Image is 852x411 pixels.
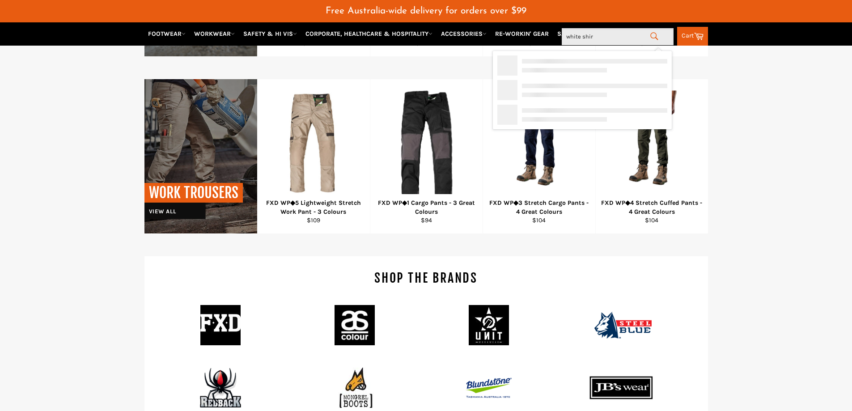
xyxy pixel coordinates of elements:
[562,28,674,45] input: Search
[492,26,552,42] a: RE-WORKIN' GEAR
[376,216,477,225] div: $94
[149,208,243,216] p: View all
[271,90,356,195] img: workin gear - FXD WP-5 LIGHTWEIGHT STRETCH WORK PANTS
[191,26,238,42] a: WORKWEAR
[504,90,574,195] img: FXD WP◆3 Stretch Cargo Pants - 4 Great Colours - Workin' Gear
[437,26,490,42] a: ACCESSORIES
[483,79,595,234] a: FXD WP◆3 Stretch Cargo Pants - 4 Great Colours - Workin' Gear FXD WP◆3 Stretch Cargo Pants - 4 Gr...
[376,199,477,216] div: FXD WP◆1 Cargo Pants - 3 Great Colours
[595,79,708,234] a: FXD WP◆4 Stretch Cuffed Pants - 4 Great Colours - Workin' Gear FXD WP◆4 Stretch Cuffed Pants - 4 ...
[326,6,526,16] span: Free Australia-wide delivery for orders over $99
[488,199,589,216] div: FXD WP◆3 Stretch Cargo Pants - 4 Great Colours
[240,26,301,42] a: SAFETY & HI VIS
[263,216,364,225] div: $109
[144,26,189,42] a: FOOTWEAR
[601,216,702,225] div: $104
[158,270,695,287] h4: SHOP THE BRANDS
[554,26,576,42] a: SALE
[144,79,257,233] a: WORK TROUSERS View all
[617,90,687,195] img: FXD WP◆4 Stretch Cuffed Pants - 4 Great Colours - Workin' Gear
[257,79,370,234] a: workin gear - FXD WP-5 LIGHTWEIGHT STRETCH WORK PANTS FXD WP◆5 Lightweight Stretch Work Pant - 3 ...
[677,27,708,46] a: Cart
[488,216,589,225] div: $104
[302,26,436,42] a: CORPORATE, HEALTHCARE & HOSPITALITY
[263,199,364,216] div: FXD WP◆5 Lightweight Stretch Work Pant - 3 Colours
[601,199,702,216] div: FXD WP◆4 Stretch Cuffed Pants - 4 Great Colours
[370,79,483,234] a: FXD WP◆1 Cargo Pants - 4 Great Colours - Workin' Gear FXD WP◆1 Cargo Pants - 3 Great Colours $94
[398,90,454,195] img: FXD WP◆1 Cargo Pants - 4 Great Colours - Workin' Gear
[144,183,243,203] p: WORK TROUSERS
